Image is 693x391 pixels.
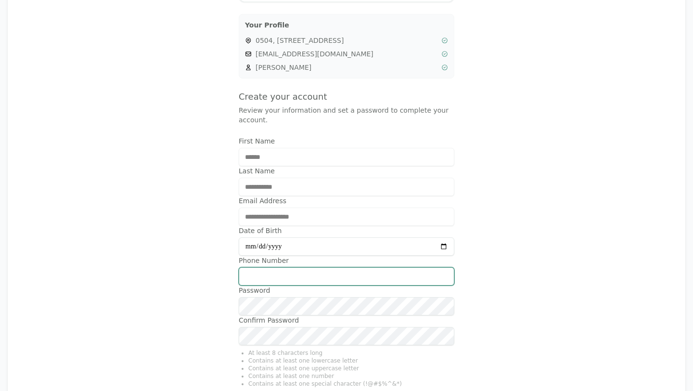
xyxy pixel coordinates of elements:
p: Review your information and set a password to complete your account. [239,105,454,125]
span: [EMAIL_ADDRESS][DOMAIN_NAME] [256,49,437,59]
span: [PERSON_NAME] [256,63,437,72]
label: First Name [239,136,454,146]
label: Last Name [239,166,454,176]
li: Contains at least one number [248,372,454,380]
li: Contains at least one uppercase letter [248,365,454,372]
label: Phone Number [239,256,454,265]
label: Confirm Password [239,315,454,325]
label: Password [239,286,454,295]
span: 0504, [STREET_ADDRESS] [256,36,437,45]
label: Date of Birth [239,226,454,235]
label: Email Address [239,196,454,206]
h3: Your Profile [245,20,448,30]
li: Contains at least one lowercase letter [248,357,454,365]
li: Contains at least one special character (!@#$%^&*) [248,380,454,388]
h4: Create your account [239,90,454,104]
li: At least 8 characters long [248,349,454,357]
